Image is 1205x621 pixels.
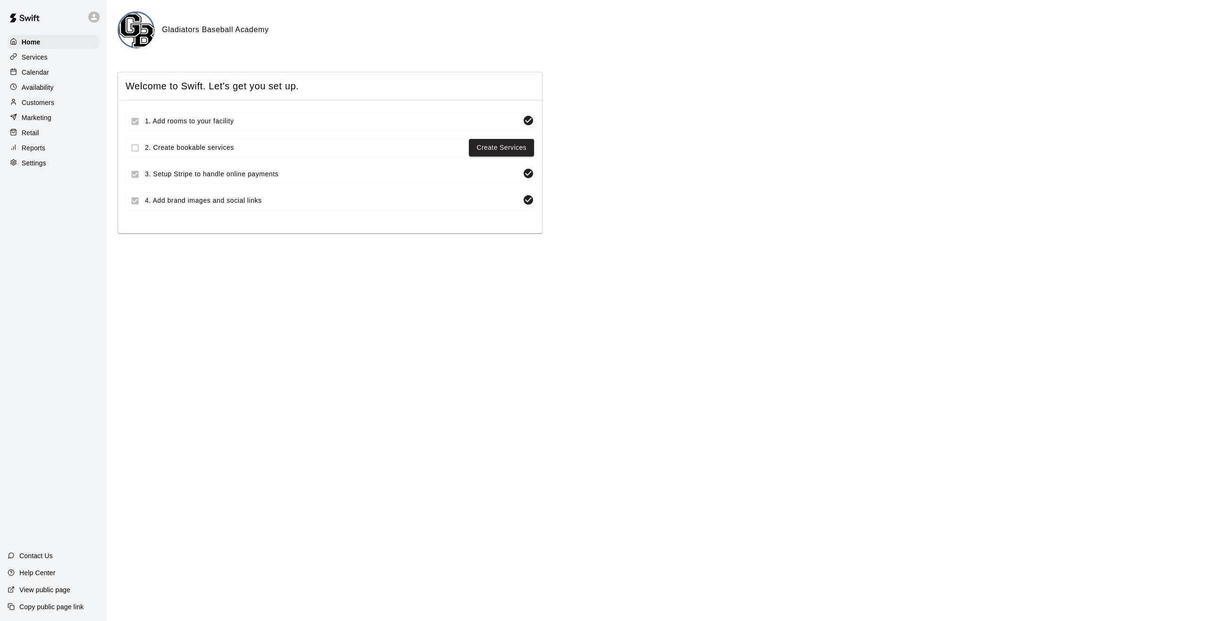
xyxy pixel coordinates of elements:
[22,98,54,107] p: Customers
[162,24,269,36] h6: Gladiators Baseball Academy
[19,602,84,612] p: Copy public page link
[8,95,99,110] a: Customers
[22,52,48,62] p: Services
[469,139,534,156] button: Create Services
[145,116,519,126] span: 1. Add rooms to your facility
[8,35,99,49] a: Home
[8,65,99,79] a: Calendar
[8,141,99,155] a: Reports
[8,80,99,95] a: Availability
[476,142,526,154] a: Create Services
[19,585,70,595] p: View public page
[126,80,535,93] span: Welcome to Swift. Let's get you set up.
[19,551,53,561] p: Contact Us
[22,113,51,122] p: Marketing
[22,68,49,77] p: Calendar
[119,13,154,48] img: Gladiators Baseball Academy logo
[145,196,519,206] span: 4. Add brand images and social links
[145,169,519,179] span: 3. Setup Stripe to handle online payments
[8,111,99,125] a: Marketing
[22,158,46,168] p: Settings
[145,143,465,153] span: 2. Create bookable services
[19,568,55,578] p: Help Center
[22,83,54,92] p: Availability
[8,50,99,64] a: Services
[8,156,99,170] a: Settings
[22,128,39,138] p: Retail
[8,126,99,140] a: Retail
[22,143,45,153] p: Reports
[22,37,41,47] p: Home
